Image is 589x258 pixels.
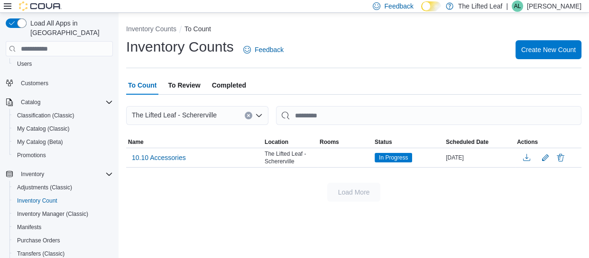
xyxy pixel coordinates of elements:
span: Inventory [17,169,113,180]
button: Create New Count [515,40,581,59]
span: Completed [212,76,246,95]
h1: Inventory Counts [126,37,234,56]
span: Purchase Orders [17,237,60,244]
span: Promotions [13,150,113,161]
span: My Catalog (Beta) [13,136,113,148]
p: [PERSON_NAME] [527,0,581,12]
span: Classification (Classic) [13,110,113,121]
img: Cova [19,1,62,11]
nav: An example of EuiBreadcrumbs [126,24,581,36]
span: In Progress [375,153,412,162]
span: The Lifted Leaf - Schererville [265,150,316,165]
button: Inventory Count [9,194,117,207]
button: Load More [327,183,380,202]
a: Feedback [239,40,287,59]
span: Feedback [255,45,284,54]
button: Edit count details [540,151,551,165]
button: Classification (Classic) [9,109,117,122]
span: Catalog [21,98,40,106]
a: Inventory Manager (Classic) [13,208,92,220]
span: Adjustments (Classic) [13,182,113,193]
span: Classification (Classic) [17,112,74,119]
button: Catalog [17,97,44,108]
span: Manifests [13,222,113,233]
span: Location [265,138,288,146]
button: My Catalog (Classic) [9,122,117,135]
button: Catalog [2,96,117,109]
button: Adjustments (Classic) [9,181,117,194]
button: Promotions [9,149,117,162]
div: Anna Lutz [512,0,523,12]
span: Customers [21,80,48,87]
span: Inventory Count [17,197,57,205]
input: Dark Mode [421,1,441,11]
button: Rooms [318,136,373,148]
span: Inventory Manager (Classic) [13,208,113,220]
button: Inventory Counts [126,25,176,33]
span: Scheduled Date [446,138,488,146]
span: My Catalog (Classic) [17,125,70,133]
button: Purchase Orders [9,234,117,247]
button: Customers [2,76,117,90]
button: Inventory [17,169,48,180]
span: Create New Count [521,45,576,54]
button: To Count [184,25,211,33]
span: Inventory [21,170,44,178]
span: Inventory Manager (Classic) [17,210,88,218]
button: Status [373,136,444,148]
span: To Review [168,76,200,95]
input: This is a search bar. After typing your query, hit enter to filter the results lower in the page. [276,106,581,125]
span: Feedback [384,1,413,11]
a: Promotions [13,150,50,161]
span: 10.10 Accessories [132,153,186,162]
span: Manifests [17,223,41,231]
span: Purchase Orders [13,235,113,246]
p: The Lifted Leaf [458,0,502,12]
a: Purchase Orders [13,235,64,246]
span: Adjustments (Classic) [17,184,72,191]
a: Manifests [13,222,45,233]
button: Clear input [245,112,252,119]
a: My Catalog (Beta) [13,136,67,148]
span: My Catalog (Classic) [13,123,113,134]
span: Load More [338,187,370,197]
span: Users [13,58,113,70]
span: Catalog [17,97,113,108]
a: Users [13,58,36,70]
a: Inventory Count [13,195,61,206]
button: 10.10 Accessories [128,151,190,165]
span: Name [128,138,144,146]
button: Name [126,136,263,148]
span: Rooms [320,138,339,146]
span: AL [514,0,521,12]
span: In Progress [379,153,408,162]
button: Users [9,57,117,71]
span: Status [375,138,392,146]
p: | [506,0,508,12]
button: Inventory Manager (Classic) [9,207,117,221]
span: Transfers (Classic) [17,250,64,258]
span: Promotions [17,151,46,159]
a: My Catalog (Classic) [13,123,74,134]
button: Manifests [9,221,117,234]
button: My Catalog (Beta) [9,135,117,149]
span: To Count [128,76,156,95]
a: Classification (Classic) [13,110,78,121]
span: Actions [517,138,538,146]
span: My Catalog (Beta) [17,138,63,146]
span: Users [17,60,32,68]
span: The Lifted Leaf - Schererville [132,109,217,121]
button: Delete [555,152,566,163]
button: Inventory [2,168,117,181]
a: Adjustments (Classic) [13,182,76,193]
span: Inventory Count [13,195,113,206]
button: Open list of options [255,112,263,119]
button: Location [263,136,318,148]
div: [DATE] [444,152,515,163]
span: Customers [17,77,113,89]
button: Scheduled Date [444,136,515,148]
span: Load All Apps in [GEOGRAPHIC_DATA] [27,18,113,37]
a: Customers [17,78,52,89]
